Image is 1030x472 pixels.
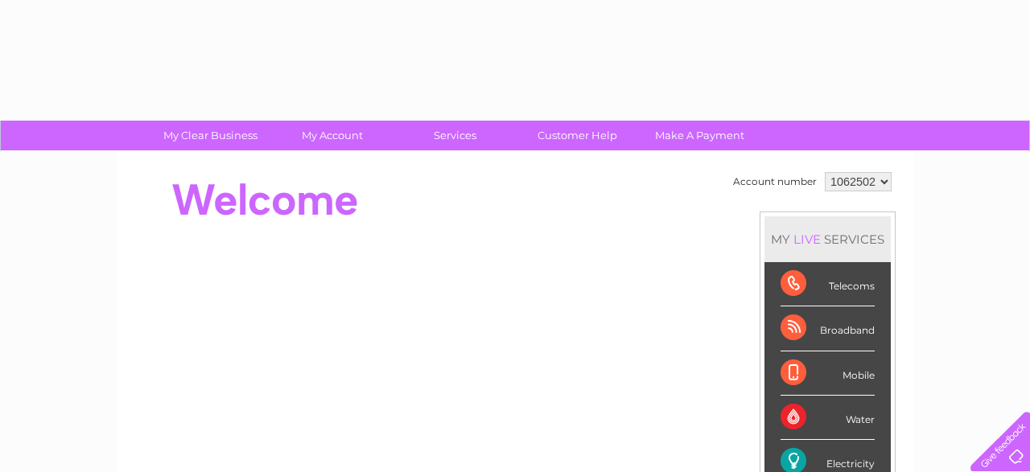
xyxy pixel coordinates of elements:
[781,396,875,440] div: Water
[790,232,824,247] div: LIVE
[781,351,875,396] div: Mobile
[633,121,766,150] a: Make A Payment
[764,216,891,262] div: MY SERVICES
[389,121,521,150] a: Services
[511,121,644,150] a: Customer Help
[781,262,875,306] div: Telecoms
[144,121,277,150] a: My Clear Business
[781,306,875,351] div: Broadband
[266,121,399,150] a: My Account
[729,168,821,195] td: Account number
